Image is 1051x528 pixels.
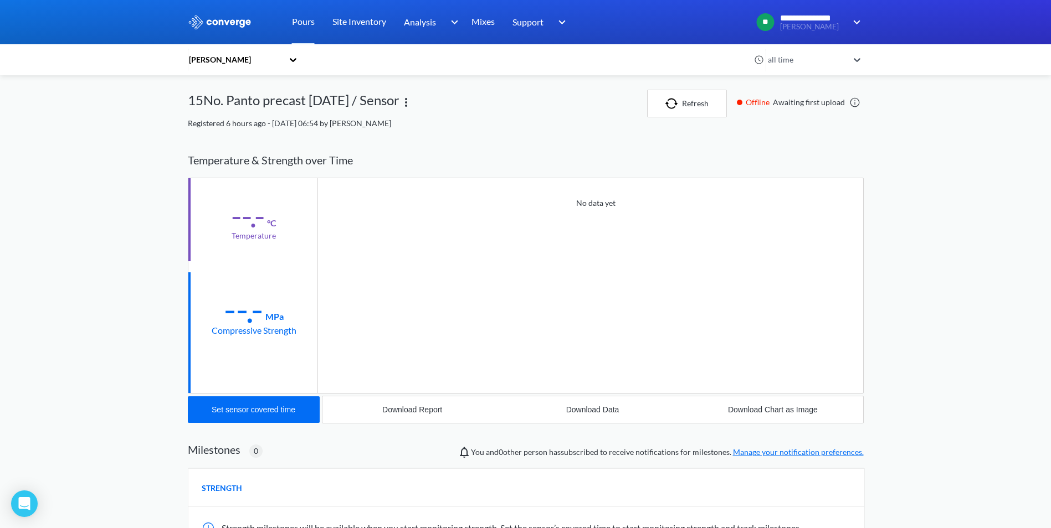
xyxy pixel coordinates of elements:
[458,446,471,459] img: notifications-icon.svg
[202,482,242,494] span: STRENGTH
[322,396,503,423] button: Download Report
[576,197,616,209] p: No data yet
[188,396,320,423] button: Set sensor covered time
[231,202,265,230] div: --.-
[212,405,295,414] div: Set sensor covered time
[846,15,864,29] img: downArrow.svg
[765,54,848,66] div: all time
[728,405,818,414] div: Download Chart as Image
[188,118,391,128] span: Registered 6 hours ago - [DATE] 06:54 by [PERSON_NAME]
[188,54,283,66] div: [PERSON_NAME]
[232,230,276,242] div: Temperature
[212,323,296,337] div: Compressive Strength
[731,96,864,108] div: Awaiting first upload
[746,96,773,108] span: Offline
[665,98,682,109] img: icon-refresh.svg
[551,15,569,29] img: downArrow.svg
[11,490,38,517] div: Open Intercom Messenger
[188,90,399,117] div: 15No. Panto precast [DATE] / Sensor
[512,15,544,29] span: Support
[399,96,413,109] img: more.svg
[382,405,442,414] div: Download Report
[733,447,864,457] a: Manage your notification preferences.
[443,15,461,29] img: downArrow.svg
[188,15,252,29] img: logo_ewhite.svg
[647,90,727,117] button: Refresh
[754,55,764,65] img: icon-clock.svg
[499,447,522,457] span: 0 other
[503,396,683,423] button: Download Data
[254,445,258,457] span: 0
[780,23,845,31] span: [PERSON_NAME]
[224,296,263,323] div: --.-
[683,396,863,423] button: Download Chart as Image
[188,443,240,456] h2: Milestones
[188,143,864,178] div: Temperature & Strength over Time
[566,405,619,414] div: Download Data
[404,15,436,29] span: Analysis
[471,446,864,458] span: You and person has subscribed to receive notifications for milestones.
